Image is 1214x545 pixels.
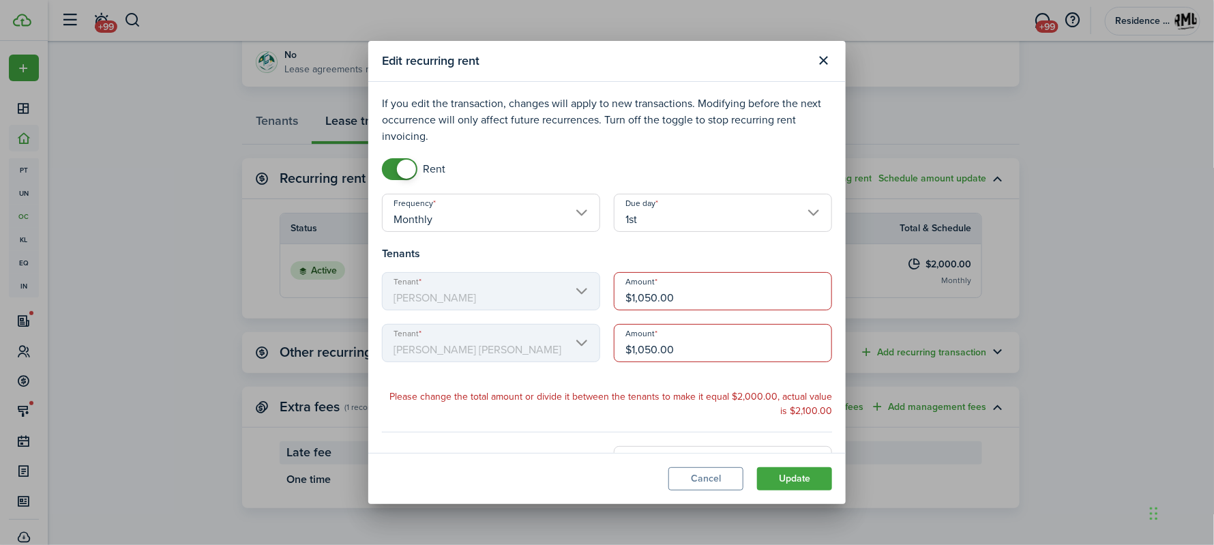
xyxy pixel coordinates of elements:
input: 0.00 [614,446,832,484]
button: Update [757,467,832,490]
modal-title: Edit recurring rent [382,48,809,74]
button: Cancel [668,467,743,490]
p: Please change the total amount or divide it between the tenants to make it equal $2,000.00, actua... [382,389,832,418]
input: 0.00 [614,272,832,310]
p: If you edit the transaction, changes will apply to new transactions. Modifying before the next oc... [382,95,832,145]
h4: Tenants [382,246,832,262]
input: 0.00 [614,324,832,362]
iframe: Chat Widget [1146,480,1214,545]
div: Drag [1150,493,1158,534]
button: Close modal [812,49,835,72]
